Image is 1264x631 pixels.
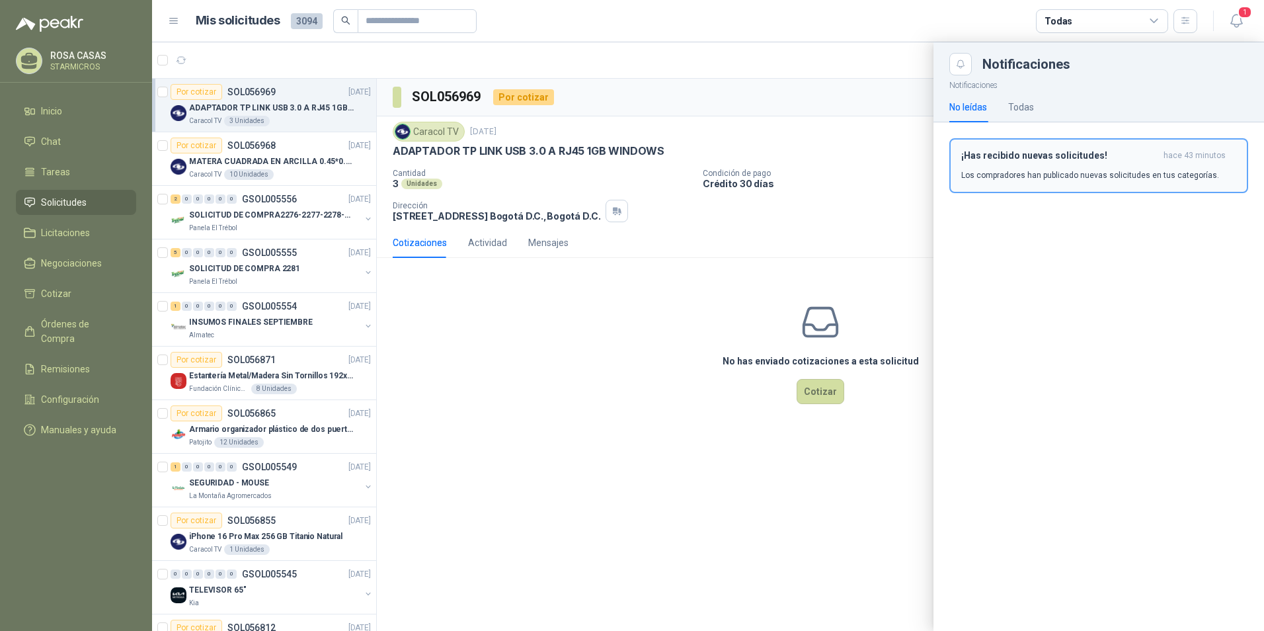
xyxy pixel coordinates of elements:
[41,392,99,407] span: Configuración
[982,58,1248,71] div: Notificaciones
[50,63,133,71] p: STARMICROS
[196,11,280,30] h1: Mis solicitudes
[949,53,972,75] button: Close
[41,286,71,301] span: Cotizar
[41,256,102,271] span: Negociaciones
[16,387,136,412] a: Configuración
[949,138,1248,193] button: ¡Has recibido nuevas solicitudes!hace 43 minutos Los compradores han publicado nuevas solicitudes...
[933,75,1264,92] p: Notificaciones
[41,317,124,346] span: Órdenes de Compra
[16,129,136,154] a: Chat
[16,16,83,32] img: Logo peakr
[41,423,116,437] span: Manuales y ayuda
[41,362,90,376] span: Remisiones
[16,312,136,351] a: Órdenes de Compra
[1008,100,1034,114] div: Todas
[949,100,987,114] div: No leídas
[41,226,90,240] span: Licitaciones
[41,165,70,179] span: Tareas
[1238,6,1252,19] span: 1
[1045,14,1072,28] div: Todas
[41,104,62,118] span: Inicio
[16,99,136,124] a: Inicio
[16,220,136,245] a: Licitaciones
[961,169,1219,181] p: Los compradores han publicado nuevas solicitudes en tus categorías.
[41,134,61,149] span: Chat
[16,190,136,215] a: Solicitudes
[961,150,1158,161] h3: ¡Has recibido nuevas solicitudes!
[16,159,136,185] a: Tareas
[41,195,87,210] span: Solicitudes
[1164,150,1226,161] span: hace 43 minutos
[291,13,323,29] span: 3094
[50,51,133,60] p: ROSA CASAS
[16,357,136,382] a: Remisiones
[16,281,136,306] a: Cotizar
[16,417,136,442] a: Manuales y ayuda
[341,16,350,25] span: search
[16,251,136,276] a: Negociaciones
[1224,9,1248,33] button: 1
